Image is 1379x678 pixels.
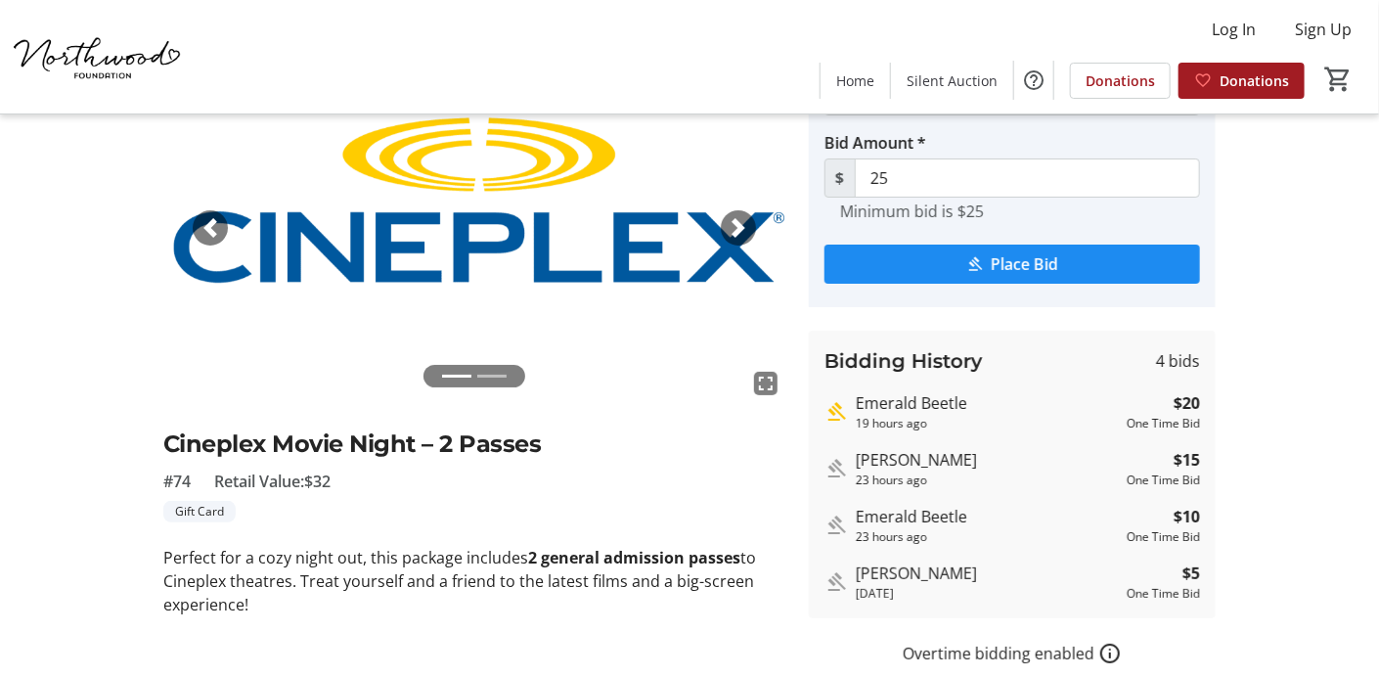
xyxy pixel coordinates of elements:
strong: $5 [1182,562,1200,585]
div: One Time Bid [1127,585,1200,603]
a: Home [821,63,890,99]
span: Sign Up [1295,18,1352,41]
span: Home [836,70,874,91]
span: Log In [1212,18,1256,41]
p: Perfect for a cozy night out, this package includes to Cineplex theatres. Treat yourself and a fr... [163,546,785,616]
div: 19 hours ago [856,415,1119,432]
span: $ [824,158,856,198]
button: Help [1014,61,1053,100]
div: 23 hours ago [856,472,1119,489]
div: Emerald Beetle [856,505,1119,528]
div: [PERSON_NAME] [856,562,1119,585]
tr-hint: Minimum bid is $25 [840,202,984,221]
a: Donations [1179,63,1305,99]
a: How overtime bidding works for silent auctions [1098,642,1122,665]
img: Image [163,53,785,403]
div: [DATE] [856,585,1119,603]
strong: $20 [1174,391,1200,415]
div: [PERSON_NAME] [856,448,1119,472]
strong: $10 [1174,505,1200,528]
span: Silent Auction [907,70,998,91]
div: One Time Bid [1127,472,1200,489]
strong: 2 general admission passes [528,547,740,568]
span: Donations [1220,70,1289,91]
mat-icon: Outbid [824,570,848,594]
mat-icon: Highest bid [824,400,848,424]
div: Overtime bidding enabled [809,642,1216,665]
tr-label-badge: Gift Card [163,501,236,522]
button: Place Bid [824,245,1200,284]
h3: Bidding History [824,346,983,376]
div: Emerald Beetle [856,391,1119,415]
a: Donations [1070,63,1171,99]
a: Silent Auction [891,63,1013,99]
span: #74 [163,470,191,493]
mat-icon: Outbid [824,457,848,480]
img: Northwood Foundation's Logo [12,8,186,106]
span: 4 bids [1156,349,1200,373]
button: Cart [1320,62,1356,97]
span: Retail Value: $32 [214,470,331,493]
button: Log In [1196,14,1271,45]
button: Sign Up [1279,14,1367,45]
h2: Cineplex Movie Night – 2 Passes [163,427,785,462]
div: One Time Bid [1127,415,1200,432]
span: Donations [1086,70,1155,91]
mat-icon: fullscreen [754,372,778,395]
mat-icon: Outbid [824,514,848,537]
strong: $15 [1174,448,1200,472]
span: Place Bid [992,252,1059,276]
label: Bid Amount * [824,131,926,155]
div: 23 hours ago [856,528,1119,546]
div: One Time Bid [1127,528,1200,546]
